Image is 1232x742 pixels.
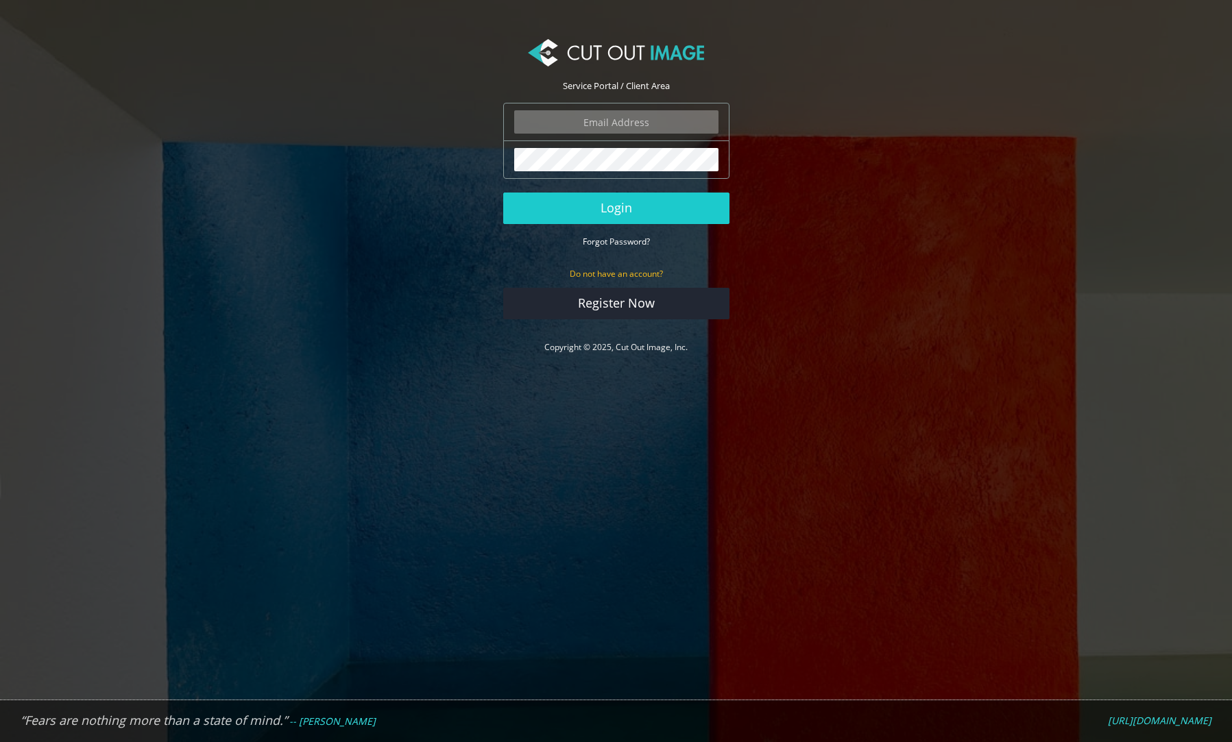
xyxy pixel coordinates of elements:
small: Forgot Password? [583,236,650,247]
span: Service Portal / Client Area [563,79,670,92]
a: Copyright © 2025, Cut Out Image, Inc. [544,341,688,353]
em: -- [PERSON_NAME] [289,715,376,728]
em: “Fears are nothing more than a state of mind.” [21,712,287,728]
button: Login [503,193,729,224]
a: [URL][DOMAIN_NAME] [1108,715,1211,727]
a: Forgot Password? [583,235,650,247]
input: Email Address [514,110,718,134]
em: [URL][DOMAIN_NAME] [1108,714,1211,727]
a: Register Now [503,288,729,319]
img: Cut Out Image [528,39,703,66]
small: Do not have an account? [570,268,663,280]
